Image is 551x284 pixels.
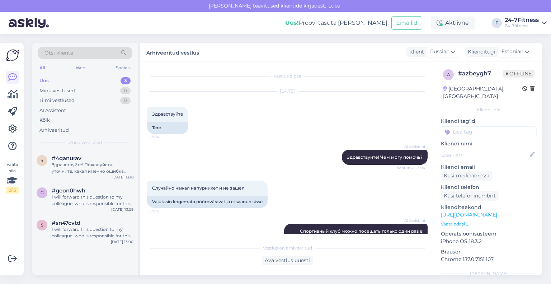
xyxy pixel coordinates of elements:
[111,239,133,245] div: [DATE] 13:00
[39,117,50,124] div: Kõik
[39,87,75,94] div: Minu vestlused
[52,220,80,226] span: #sn47cvtd
[39,97,75,104] div: Tiimi vestlused
[6,187,19,194] div: 2 / 3
[441,270,537,277] div: [PERSON_NAME]
[441,204,537,211] p: Klienditeekond
[441,256,537,263] p: Chrome 137.0.7151.107
[441,107,537,113] div: Kliendi info
[441,211,497,218] a: [URL][DOMAIN_NAME]
[441,163,537,171] p: Kliendi email
[396,165,425,171] span: Nähtud ✓ 23:04
[114,63,132,73] div: Socials
[441,140,537,148] p: Kliendi nimi
[441,230,537,238] p: Operatsioonisüsteem
[74,63,87,73] div: Web
[285,19,299,26] b: Uus!
[38,63,46,73] div: All
[6,48,19,62] img: Askly Logo
[41,158,43,163] span: 4
[441,191,499,201] div: Küsi telefoninumbrit
[326,3,343,9] span: Luba
[52,162,133,174] div: Здравствуйте! Пожалуйста, уточните, какая именно ошибка возникает при регистрации? Убедитесь, что...
[447,72,450,77] span: a
[52,226,133,239] div: I will forward this question to my colleague, who is responsible for this. The reply will be here...
[149,208,176,214] span: 23:05
[441,171,492,181] div: Küsi meiliaadressi
[501,48,523,56] span: Estonian
[399,144,425,149] span: AI Assistent
[147,88,428,94] div: [DATE]
[263,245,312,251] span: Vestlus on arhiveeritud
[112,174,133,180] div: [DATE] 13:18
[441,126,537,137] input: Lisa tag
[147,73,428,79] div: Vestlus algas
[503,70,534,78] span: Offline
[152,111,183,117] span: Здравствуйте
[6,161,19,194] div: Vaata siia
[52,155,81,162] span: #4qanurav
[52,194,133,207] div: I will forward this question to my colleague, who is responsible for this. The reply will be here...
[492,18,502,28] div: F
[41,222,43,228] span: s
[430,48,449,56] span: Russian
[147,122,188,134] div: Tere
[347,154,423,160] span: Здравствуйте! Чем могу помочь?
[399,218,425,223] span: AI Assistent
[111,207,133,212] div: [DATE] 13:09
[39,107,66,114] div: AI Assistent
[505,23,539,29] div: 24-7fitness
[149,134,176,140] span: 23:04
[69,139,102,146] span: Uued vestlused
[39,127,69,134] div: Arhiveeritud
[152,185,245,191] span: Случайно нажал на турникет и не зашел
[391,16,422,30] button: Emailid
[120,87,131,94] div: 0
[147,196,268,208] div: Vajutasin kogemata pöördväravat ja ei saanud sisse
[406,48,424,56] div: Klient
[121,77,131,84] div: 3
[505,17,539,23] div: 24-7Fitness
[262,256,313,265] div: Ava vestlus uuesti
[52,187,85,194] span: #geon0hwh
[120,97,131,104] div: 0
[441,238,537,245] p: iPhone OS 18.3.2
[146,47,199,57] label: Arhiveeritud vestlus
[41,190,44,195] span: g
[39,77,49,84] div: Uus
[441,151,528,159] input: Lisa nimi
[458,69,503,78] div: # azbeygh7
[441,117,537,125] p: Kliendi tag'id
[465,48,495,56] div: Klienditugi
[431,17,475,29] div: Aktiivne
[285,19,388,27] div: Proovi tasuta [PERSON_NAME]:
[505,17,547,29] a: 24-7Fitness24-7fitness
[443,85,522,100] div: [GEOGRAPHIC_DATA], [GEOGRAPHIC_DATA]
[441,183,537,191] p: Kliendi telefon
[441,248,537,256] p: Brauser
[441,221,537,227] p: Vaata edasi ...
[44,49,73,57] span: Otsi kliente
[291,228,424,260] span: Спортивный клуб можно посещать только один раз в день. Если вы случайно нажали кнопку входа и не ...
